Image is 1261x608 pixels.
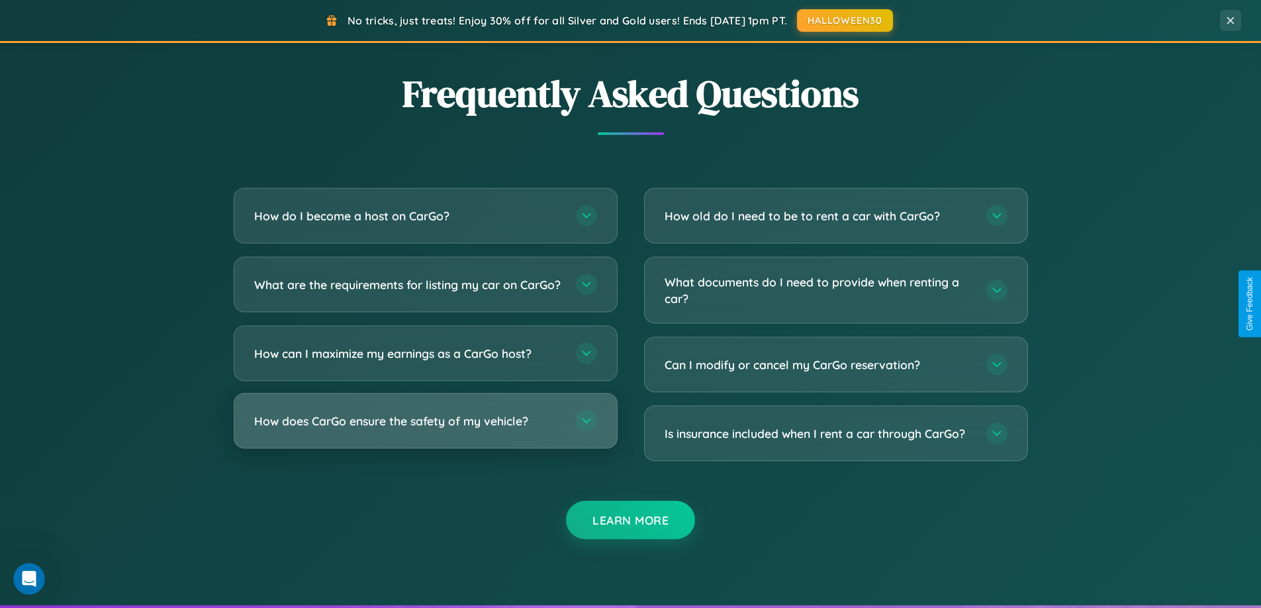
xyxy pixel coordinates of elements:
h3: How can I maximize my earnings as a CarGo host? [254,345,563,362]
button: Learn More [566,501,695,539]
h2: Frequently Asked Questions [234,68,1028,119]
h3: What documents do I need to provide when renting a car? [665,274,973,306]
div: Give Feedback [1245,277,1254,331]
h3: How old do I need to be to rent a car with CarGo? [665,208,973,224]
span: No tricks, just treats! Enjoy 30% off for all Silver and Gold users! Ends [DATE] 1pm PT. [348,14,787,27]
iframe: Intercom live chat [13,563,45,595]
h3: How does CarGo ensure the safety of my vehicle? [254,413,563,429]
h3: What are the requirements for listing my car on CarGo? [254,277,563,293]
h3: Is insurance included when I rent a car through CarGo? [665,425,973,442]
h3: How do I become a host on CarGo? [254,208,563,224]
button: HALLOWEEN30 [797,9,893,32]
h3: Can I modify or cancel my CarGo reservation? [665,357,973,373]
